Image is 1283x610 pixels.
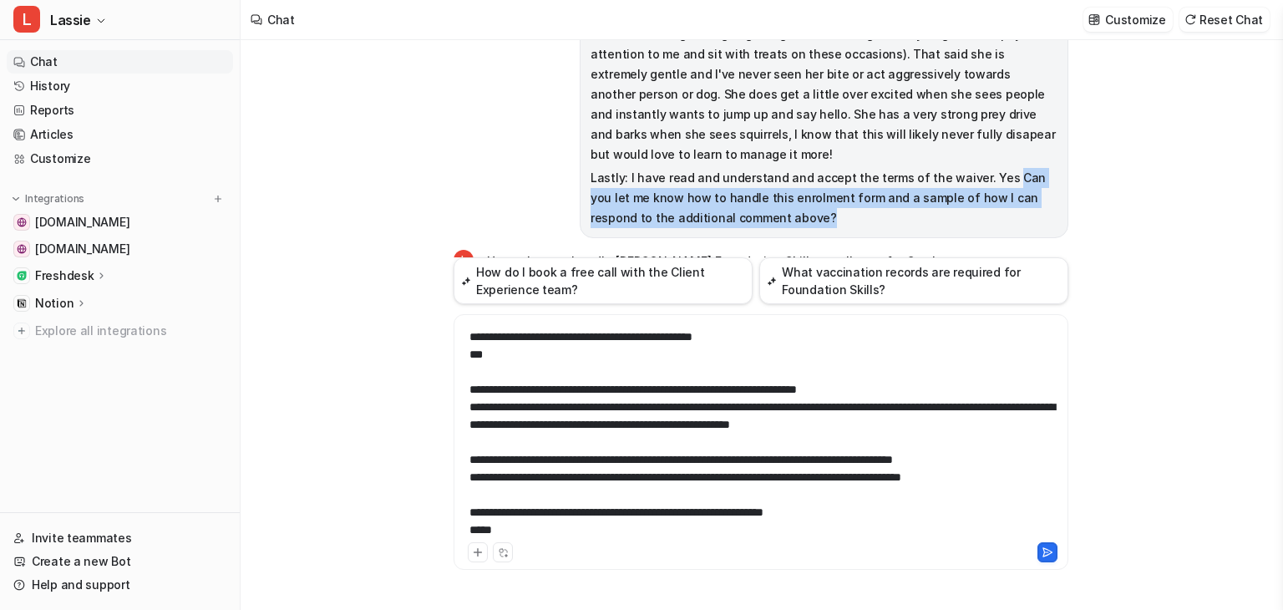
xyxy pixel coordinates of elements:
img: www.whenhoundsfly.com [17,217,27,227]
span: [DOMAIN_NAME] [35,241,129,257]
img: online.whenhoundsfly.com [17,244,27,254]
a: History [7,74,233,98]
p: Here’s how to handle [PERSON_NAME] Foundation Skills enrollment for Samba: [487,252,976,272]
a: Explore all integrations [7,319,233,343]
a: Invite teammates [7,526,233,550]
p: Notion [35,295,74,312]
a: online.whenhoundsfly.com[DOMAIN_NAME] [7,237,233,261]
img: Freshdesk [17,271,27,281]
a: Create a new Bot [7,550,233,573]
button: Customize [1083,8,1172,32]
img: Notion [17,298,27,308]
p: Lastly: I have read and understand and accept the terms of the waiver. Yes Can you let me know ho... [591,168,1057,228]
a: Reports [7,99,233,122]
img: reset [1184,13,1196,26]
button: What vaccination records are required for Foundation Skills? [759,257,1068,304]
img: customize [1088,13,1100,26]
p: Freshdesk [35,267,94,284]
span: [DOMAIN_NAME] [35,214,129,231]
span: L [13,6,40,33]
span: Lassie [50,8,91,32]
div: Chat [267,11,295,28]
a: Help and support [7,573,233,597]
img: expand menu [10,193,22,205]
a: Articles [7,123,233,146]
span: Explore all integrations [35,318,226,344]
img: explore all integrations [13,323,30,339]
span: L [454,250,474,270]
p: Customize [1105,11,1165,28]
a: Chat [7,50,233,74]
button: How do I book a free call with the Client Experience team? [454,257,753,304]
a: Customize [7,147,233,170]
button: Integrations [7,191,89,207]
img: menu_add.svg [212,193,224,205]
button: Reset Chat [1179,8,1270,32]
p: Integrations [25,192,84,206]
a: www.whenhoundsfly.com[DOMAIN_NAME] [7,211,233,234]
